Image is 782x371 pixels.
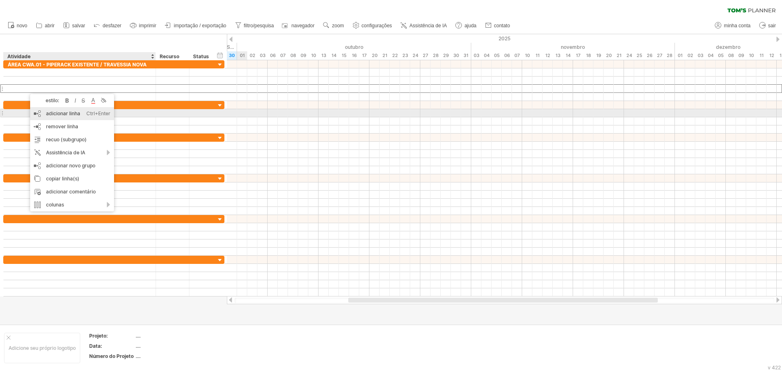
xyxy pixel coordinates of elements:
[749,53,754,58] font: 10
[767,51,777,60] div: Sexta-feira, 12 de dezembro de 2025
[757,20,778,31] a: sair
[362,53,367,58] font: 17
[6,20,30,31] a: novo
[34,20,57,31] a: abrir
[543,51,553,60] div: Quarta-feira, 12 de novembro de 2025
[362,23,392,29] font: configurações
[369,51,380,60] div: Segunda-feira, 20 de outubro de 2025
[688,53,693,58] font: 02
[193,53,209,59] font: Status
[716,51,726,60] div: Sexta-feira, 5 de dezembro de 2025
[280,53,286,58] font: 07
[413,53,418,58] font: 24
[163,20,229,31] a: importação / exportação
[708,53,714,58] font: 04
[665,51,675,60] div: Sexta-feira, 28 de novembro de 2025
[713,20,753,31] a: minha conta
[160,53,179,59] font: Recurso
[281,20,317,31] a: navegador
[352,53,357,58] font: 16
[667,53,672,58] font: 28
[46,136,87,143] font: recuo (subgrupo)
[103,23,121,29] font: desfazer
[536,53,540,58] font: 11
[400,51,410,60] div: Quinta-feira, 23 de outubro de 2025
[244,23,274,29] font: filtro/pesquisa
[433,53,439,58] font: 28
[431,51,441,60] div: Terça-feira, 28 de outubro de 2025
[136,333,141,339] font: ....
[319,51,329,60] div: Segunda-feira, 13 de outubro de 2025
[342,53,347,58] font: 15
[453,53,459,58] font: 30
[566,53,571,58] font: 14
[484,53,490,58] font: 04
[247,51,257,60] div: Quinta-feira, 2 de outubro de 2025
[321,20,346,31] a: zoom
[339,51,349,60] div: Quarta-feira, 15 de outubro de 2025
[260,53,266,58] font: 03
[402,53,408,58] font: 23
[240,53,245,58] font: 01
[502,51,512,60] div: Quinta-feira, 6 de novembro de 2025
[7,53,31,59] font: Atividade
[738,53,744,58] font: 09
[329,51,339,60] div: Terça-feira, 14 de outubro de 2025
[626,53,632,58] font: 24
[769,53,774,58] font: 12
[86,110,110,116] font: Ctrl+Enter
[46,162,95,169] font: adicionar novo grupo
[278,51,288,60] div: Terça-feira, 7 de outubro de 2025
[372,53,378,58] font: 20
[768,364,781,371] font: v 422
[72,23,85,29] font: salvar
[46,149,85,156] font: Assistência de IA
[139,23,156,29] font: imprimir
[718,53,724,58] font: 05
[288,51,298,60] div: Quarta-feira, 8 de outubro de 2025
[345,44,363,50] font: outubro
[89,333,108,339] font: Projeto:
[453,20,479,31] a: ajuda
[532,51,543,60] div: Terça-feira, 11 de novembro de 2025
[563,51,573,60] div: Sexta-feira, 14 de novembro de 2025
[746,51,756,60] div: Quarta-feira, 10 de dezembro de 2025
[474,53,479,58] font: 03
[321,53,326,58] font: 13
[250,53,255,58] font: 02
[46,123,78,130] font: remover linha
[359,51,369,60] div: Sexta-feira, 17 de outubro de 2025
[410,51,420,60] div: Sexta-feira, 24 de outubro de 2025
[332,23,344,29] font: zoom
[9,345,76,351] font: Adicione seu próprio logotipo
[514,53,520,58] font: 07
[46,189,96,195] font: adicionar comentário
[461,51,471,60] div: Sexta-feira, 31 de outubro de 2025
[768,23,776,29] font: sair
[604,51,614,60] div: Quinta-feira, 20 de novembro de 2025
[698,53,703,58] font: 03
[593,51,604,60] div: Quarta-feira, 19 de novembro de 2025
[420,51,431,60] div: Segunda-feira, 27 de outubro de 2025
[499,35,510,42] font: 2025
[464,23,476,29] font: ajuda
[174,23,226,29] font: importação / exportação
[576,53,580,58] font: 17
[494,53,500,58] font: 05
[292,23,315,29] font: navegador
[504,53,510,58] font: 06
[553,51,563,60] div: Quinta-feira, 13 de novembro de 2025
[525,53,530,58] font: 10
[471,51,481,60] div: Segunda-feira, 3 de novembro de 2025
[390,51,400,60] div: Quarta-feira, 22 de outubro de 2025
[308,51,319,60] div: Sexta-feira, 10 de outubro de 2025
[561,44,585,50] font: novembro
[705,51,716,60] div: Quinta-feira, 4 de dezembro de 2025
[685,51,695,60] div: Terça-feira, 2 de dezembro de 2025
[46,110,80,116] font: adicionar linha
[8,61,147,68] font: ÁREA CWA.01 - PIPERACK EXISTENTE / TRAVESSIA NOVA
[647,53,652,58] font: 26
[290,53,296,58] font: 08
[586,53,591,58] font: 18
[380,51,390,60] div: Terça-feira, 21 de outubro de 2025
